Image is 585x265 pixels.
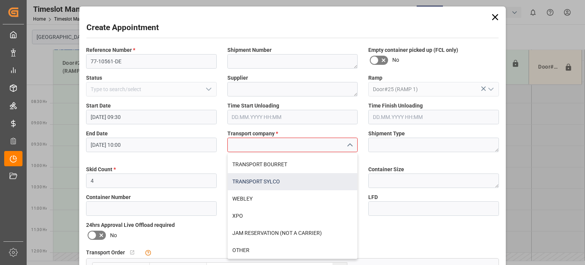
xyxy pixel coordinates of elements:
[228,207,358,225] div: XPO
[86,249,125,257] span: Transport Order
[228,156,358,173] div: TRANSPORT BOURRET
[368,46,458,54] span: Empty container picked up (FCL only)
[228,190,358,207] div: WEBLEY
[86,22,159,34] h2: Create Appointment
[86,193,131,201] span: Container Number
[227,110,358,124] input: DD.MM.YYYY HH:MM
[86,110,217,124] input: DD.MM.YYYY HH:MM
[392,56,399,64] span: No
[227,74,248,82] span: Supplier
[86,46,135,54] span: Reference Number
[86,138,217,152] input: DD.MM.YYYY HH:MM
[368,130,405,138] span: Shipment Type
[368,110,499,124] input: DD.MM.YYYY HH:MM
[228,225,358,242] div: JAM RESERVATION (NOT A CARRIER)
[368,74,382,82] span: Ramp
[86,82,217,96] input: Type to search/select
[368,102,423,110] span: Time Finish Unloading
[86,102,111,110] span: Start Date
[368,193,378,201] span: LFD
[368,165,404,173] span: Container Size
[110,231,117,239] span: No
[202,84,214,95] button: open menu
[86,130,108,138] span: End Date
[368,82,499,96] input: Type to search/select
[86,74,102,82] span: Status
[344,139,355,151] button: close menu
[484,84,496,95] button: open menu
[227,46,272,54] span: Shipment Number
[86,221,175,229] span: 24hrs Approval Live Offload required
[227,130,278,138] span: Transport company
[227,102,279,110] span: Time Start Unloading
[86,165,116,173] span: Skid Count
[228,242,358,259] div: OTHER
[228,173,358,190] div: TRANSPORT SYLCO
